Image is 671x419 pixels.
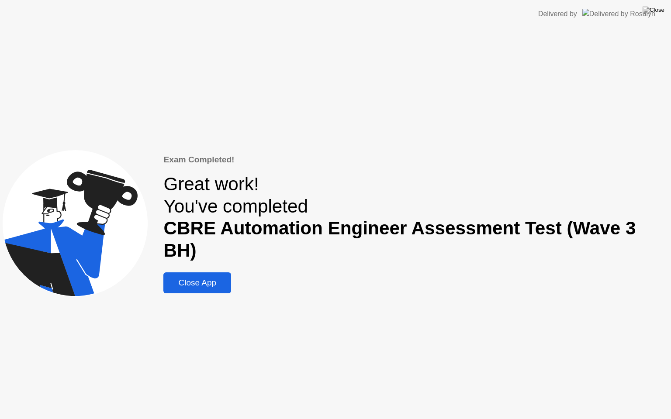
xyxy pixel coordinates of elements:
button: Close App [163,272,231,293]
img: Delivered by Rosalyn [582,9,655,19]
div: Close App [166,278,228,288]
img: Close [643,7,664,14]
div: Delivered by [538,9,577,19]
b: CBRE Automation Engineer Assessment Test (Wave 3 BH) [163,218,636,261]
div: Exam Completed! [163,154,668,166]
div: Great work! You've completed [163,173,668,262]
